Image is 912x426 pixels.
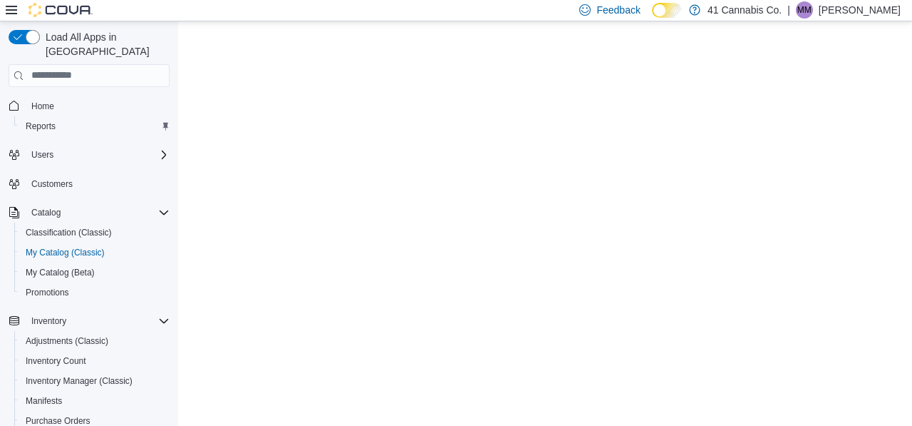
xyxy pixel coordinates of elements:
[3,96,175,116] button: Home
[26,267,95,278] span: My Catalog (Beta)
[3,145,175,165] button: Users
[20,264,170,281] span: My Catalog (Beta)
[20,392,68,410] a: Manifests
[28,3,93,17] img: Cova
[26,335,108,347] span: Adjustments (Classic)
[14,331,175,351] button: Adjustments (Classic)
[819,1,901,19] p: [PERSON_NAME]
[26,247,105,258] span: My Catalog (Classic)
[14,371,175,391] button: Inventory Manager (Classic)
[20,264,100,281] a: My Catalog (Beta)
[20,372,138,390] a: Inventory Manager (Classic)
[708,1,782,19] p: 41 Cannabis Co.
[26,227,112,238] span: Classification (Classic)
[14,223,175,243] button: Classification (Classic)
[20,333,170,350] span: Adjustments (Classic)
[40,30,170,59] span: Load All Apps in [GEOGRAPHIC_DATA]
[652,3,682,18] input: Dark Mode
[20,333,114,350] a: Adjustments (Classic)
[26,146,59,163] button: Users
[26,97,170,115] span: Home
[596,3,640,17] span: Feedback
[31,101,54,112] span: Home
[26,313,170,330] span: Inventory
[26,204,66,221] button: Catalog
[797,1,812,19] span: MM
[20,118,170,135] span: Reports
[20,284,170,301] span: Promotions
[31,207,61,218] span: Catalog
[26,395,62,407] span: Manifests
[787,1,790,19] p: |
[26,175,170,193] span: Customers
[26,121,56,132] span: Reports
[20,284,75,301] a: Promotions
[31,315,66,327] span: Inventory
[20,118,61,135] a: Reports
[26,204,170,221] span: Catalog
[20,353,92,370] a: Inventory Count
[20,392,170,410] span: Manifests
[14,351,175,371] button: Inventory Count
[796,1,813,19] div: Matt Morrisey
[20,244,170,261] span: My Catalog (Classic)
[3,311,175,331] button: Inventory
[26,375,133,387] span: Inventory Manager (Classic)
[20,224,170,241] span: Classification (Classic)
[26,98,60,115] a: Home
[26,355,86,367] span: Inventory Count
[3,203,175,223] button: Catalog
[14,243,175,263] button: My Catalog (Classic)
[26,176,78,193] a: Customers
[20,224,118,241] a: Classification (Classic)
[26,146,170,163] span: Users
[31,149,53,161] span: Users
[3,173,175,194] button: Customers
[652,18,653,19] span: Dark Mode
[20,372,170,390] span: Inventory Manager (Classic)
[14,116,175,136] button: Reports
[20,244,110,261] a: My Catalog (Classic)
[14,283,175,303] button: Promotions
[31,178,73,190] span: Customers
[14,263,175,283] button: My Catalog (Beta)
[26,287,69,298] span: Promotions
[14,391,175,411] button: Manifests
[26,313,72,330] button: Inventory
[20,353,170,370] span: Inventory Count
